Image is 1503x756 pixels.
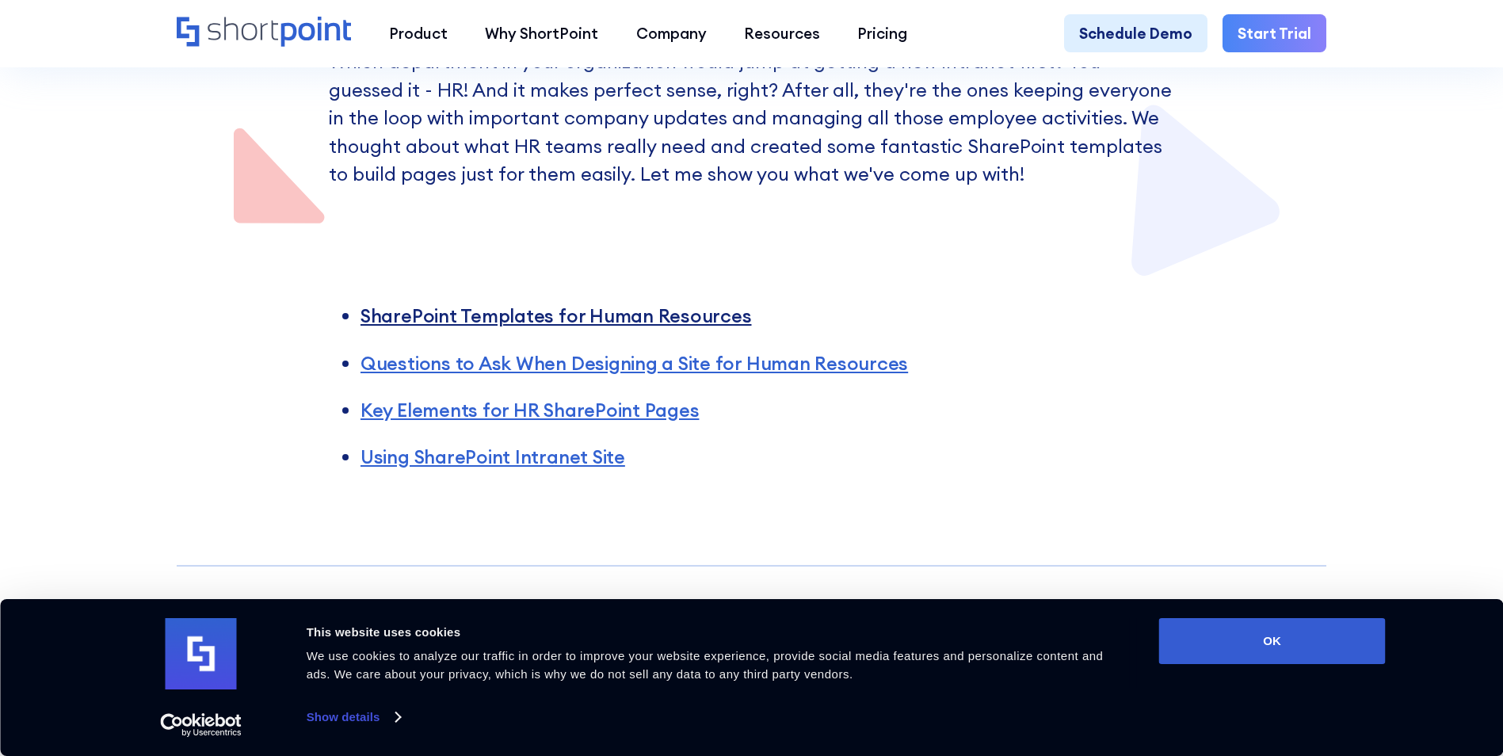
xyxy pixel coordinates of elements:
[360,445,625,468] a: Using SharePoint Intranet Site
[636,22,707,44] div: Company
[857,22,907,44] div: Pricing
[329,48,1174,189] p: Which department in your organization would jump at getting a new intranet first? You guessed it ...
[360,398,699,422] a: Key Elements for HR SharePoint Pages
[839,14,926,52] a: Pricing
[744,22,820,44] div: Resources
[307,623,1123,642] div: This website uses cookies
[617,14,725,52] a: Company
[467,14,617,52] a: Why ShortPoint
[389,22,448,44] div: Product
[307,705,400,729] a: Show details
[1159,618,1386,664] button: OK
[370,14,466,52] a: Product
[166,618,237,689] img: logo
[307,649,1104,681] span: We use cookies to analyze our traffic in order to improve your website experience, provide social...
[132,713,270,737] a: Usercentrics Cookiebot - opens in a new window
[485,22,598,44] div: Why ShortPoint
[1223,14,1326,52] a: Start Trial
[177,17,352,49] a: Home
[725,14,838,52] a: Resources
[360,351,908,375] a: Questions to Ask When Designing a Site for Human Resources
[360,304,752,327] a: SharePoint Templates for Human Resources
[1064,14,1207,52] a: Schedule Demo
